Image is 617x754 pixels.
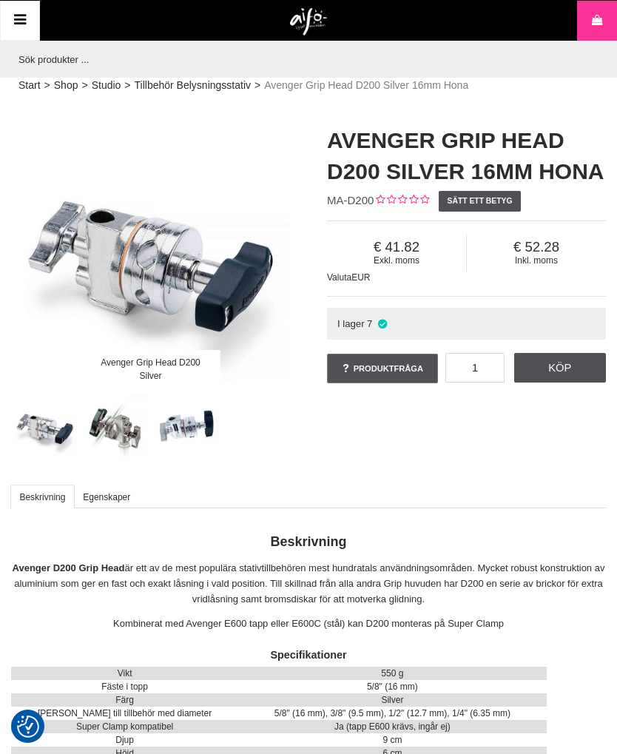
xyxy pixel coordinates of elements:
p: är ett av de mest populära stativtillbehören mest hundratals användningsområden. Mycket robust ko... [11,561,606,607]
button: Samtyckesinställningar [17,713,39,740]
h4: Specifikationer [11,647,606,662]
a: Köp [514,353,607,383]
span: 7 [367,318,372,329]
a: Produktfråga [327,354,438,383]
td: 9 cm [238,733,546,747]
span: MA-D200 [327,194,374,206]
span: Avenger Grip Head D200 Silver 16mm Hona [264,78,468,93]
td: 5/8" (16 mm), 3/8" (9.5 mm), 1/2" (12.7 mm), 1/4" (6.35 mm) [238,707,546,720]
span: Exkl. moms [327,255,466,266]
span: I lager [337,318,365,329]
a: Shop [54,78,78,93]
span: > [124,78,130,93]
input: Sök produkter ... [11,41,599,78]
td: Färg [11,693,238,707]
span: Inkl. moms [467,255,606,266]
td: [PERSON_NAME] till tillbehör med diameter [11,707,238,720]
span: Valuta [327,272,351,283]
a: Start [18,78,41,93]
td: Fäste i topp [11,680,238,693]
a: Egenskaper [74,485,140,508]
div: Avenger Grip Head D200 Silver [81,350,220,389]
a: Studio [92,78,121,93]
div: Kundbetyg: 0 [374,193,429,209]
img: Revisit consent button [17,716,39,738]
td: Djup [11,733,238,747]
strong: Avenger D200 Grip Head [13,562,125,573]
td: 550 g [238,667,546,680]
td: Vikt [11,667,238,680]
img: Avenger Grip Head with Extension Grip Arm [84,393,149,458]
p: Kombinerat med Avenger E600 tapp eller E600C (stål) kan D200 monteras på Super Clamp [11,616,606,632]
span: > [81,78,87,93]
span: > [44,78,50,93]
span: 41.82 [327,239,466,255]
td: Silver [238,693,546,707]
td: 5/8" (16 mm) [238,680,546,693]
i: I lager [376,318,388,329]
a: Beskrivning [10,485,75,508]
td: Ja (tapp E600 krävs, ingår ej) [238,720,546,733]
img: Avenger Grip Head D200 Silver [13,393,78,458]
span: EUR [351,272,370,283]
img: Mycket robust konstruktion [155,393,220,458]
a: Tillbehör Belysningsstativ [135,78,251,93]
a: Sätt ett betyg [439,191,521,212]
h2: Beskrivning [11,533,606,551]
span: > [254,78,260,93]
img: logo.png [290,8,328,36]
h1: Avenger Grip Head D200 Silver 16mm Hona [327,125,606,187]
td: Super Clamp kompatibel [11,720,238,733]
span: 52.28 [467,239,606,255]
